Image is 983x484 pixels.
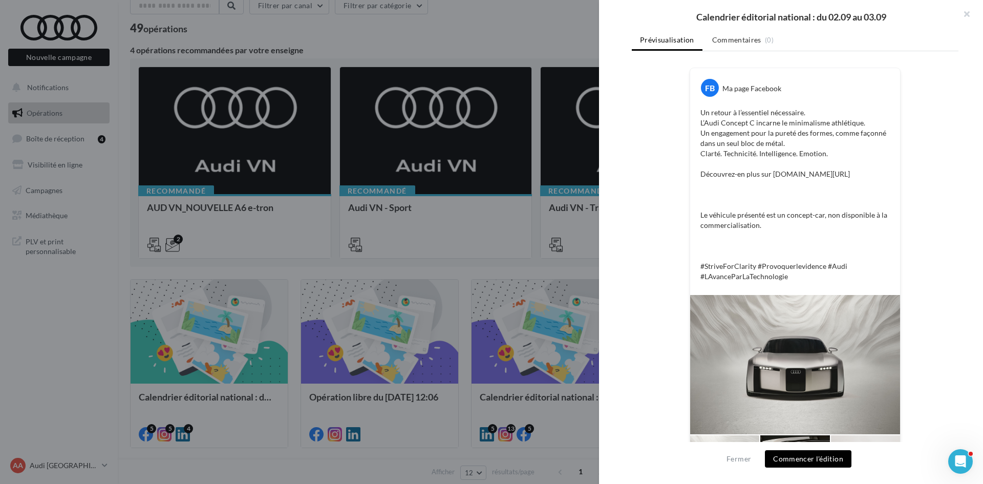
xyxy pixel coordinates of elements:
[765,36,774,44] span: (0)
[948,449,973,474] iframe: Intercom live chat
[615,12,967,22] div: Calendrier éditorial national : du 02.09 au 03.09
[765,450,851,468] button: Commencer l'édition
[700,108,890,282] p: Un retour à l’essentiel nécessaire. L’Audi Concept C incarne le minimalisme athlétique. Un engage...
[722,83,781,94] div: Ma page Facebook
[701,79,719,97] div: FB
[712,35,761,45] span: Commentaires
[722,453,755,465] button: Fermer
